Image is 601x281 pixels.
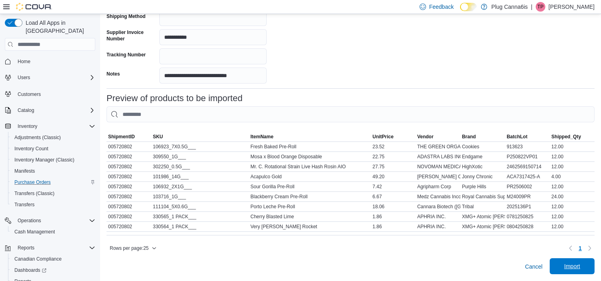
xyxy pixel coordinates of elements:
[249,182,371,191] div: Sour Gorilla Pre-Roll
[11,189,95,198] span: Transfers (Classic)
[11,133,64,142] a: Adjustments (Classic)
[153,134,163,140] span: SKU
[416,142,460,151] div: THE GREEN ORGANIC DUTCHMAN
[8,132,98,143] button: Adjustments (Classic)
[11,200,95,209] span: Transfers
[522,259,546,275] button: Cancel
[371,202,416,211] div: 18.06
[11,144,95,153] span: Inventory Count
[11,166,95,176] span: Manifests
[549,2,595,12] p: [PERSON_NAME]
[371,152,416,161] div: 22.75
[14,134,61,141] span: Adjustments (Classic)
[11,265,50,275] a: Dashboards
[14,122,95,131] span: Inventory
[107,13,145,20] label: Shipping Method
[249,132,371,141] button: ItemName
[2,56,98,67] button: Home
[151,222,249,231] div: 330564_1 PACK___
[505,222,550,231] div: 0804250828
[460,152,505,161] div: Endgame
[8,143,98,154] button: Inventory Count
[14,73,33,82] button: Users
[14,145,48,152] span: Inventory Count
[8,199,98,210] button: Transfers
[249,222,371,231] div: Very [PERSON_NAME] Rocket
[151,182,249,191] div: 106932_2X1G___
[531,2,533,12] p: |
[11,265,95,275] span: Dashboards
[14,216,95,225] span: Operations
[416,182,460,191] div: Agripharm Corp
[505,142,550,151] div: 913623
[371,162,416,171] div: 27.75
[416,222,460,231] div: APHRIA INC.
[550,258,595,274] button: Import
[151,162,249,171] div: 302250_0.5G___
[550,222,595,231] div: 12.00
[107,52,146,58] label: Tracking Number
[460,162,505,171] div: HighXotic
[11,166,38,176] a: Manifests
[249,152,371,161] div: Mosa x Blood Orange Disposable
[550,182,595,191] div: 12.00
[107,29,156,42] label: Supplier Invoice Number
[460,172,505,181] div: Jonny Chronic
[11,177,54,187] a: Purchase Orders
[460,132,505,141] button: Brand
[14,106,95,115] span: Catalog
[416,212,460,221] div: APHRIA INC.
[14,57,34,66] a: Home
[16,3,52,11] img: Cova
[505,182,550,191] div: PR2506002
[11,227,58,237] a: Cash Management
[564,262,580,270] span: Import
[2,121,98,132] button: Inventory
[550,212,595,221] div: 12.00
[107,162,151,171] div: 005720802
[249,142,371,151] div: Fresh Baked Pre-Roll
[14,229,55,235] span: Cash Management
[566,243,575,253] button: Previous page
[14,190,54,197] span: Transfers (Classic)
[429,3,454,11] span: Feedback
[11,177,95,187] span: Purchase Orders
[14,243,95,253] span: Reports
[371,212,416,221] div: 1.86
[2,242,98,253] button: Reports
[550,172,595,181] div: 4.00
[491,2,528,12] p: Plug Canna6is
[372,134,394,140] span: UnitPrice
[151,132,249,141] button: SKU
[460,212,505,221] div: XMG+ Atomic [PERSON_NAME]
[18,245,34,251] span: Reports
[8,265,98,276] a: Dashboards
[151,212,249,221] div: 330565_1 PACK___
[14,89,95,99] span: Customers
[550,162,595,171] div: 12.00
[550,132,595,141] button: Shipped_Qty
[14,216,44,225] button: Operations
[14,168,35,174] span: Manifests
[151,142,249,151] div: 106923_7X0.5G___
[18,91,41,98] span: Customers
[550,142,595,151] div: 12.00
[416,162,460,171] div: NOVOMAN MEDICALS CORPORATION DBA NOVOMAN MEDICALS
[249,212,371,221] div: Cherry Blasted Lime
[2,215,98,226] button: Operations
[14,73,95,82] span: Users
[8,188,98,199] button: Transfers (Classic)
[371,222,416,231] div: 1.86
[460,202,505,211] div: Tribal
[8,154,98,165] button: Inventory Manager (Classic)
[579,244,582,252] span: 1
[416,132,460,141] button: Vendor
[2,72,98,83] button: Users
[107,152,151,161] div: 005720802
[505,172,550,181] div: ACA7317425-A
[505,152,550,161] div: P250822VP01
[14,106,37,115] button: Catalog
[551,134,581,140] span: Shipped_Qty
[11,133,95,142] span: Adjustments (Classic)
